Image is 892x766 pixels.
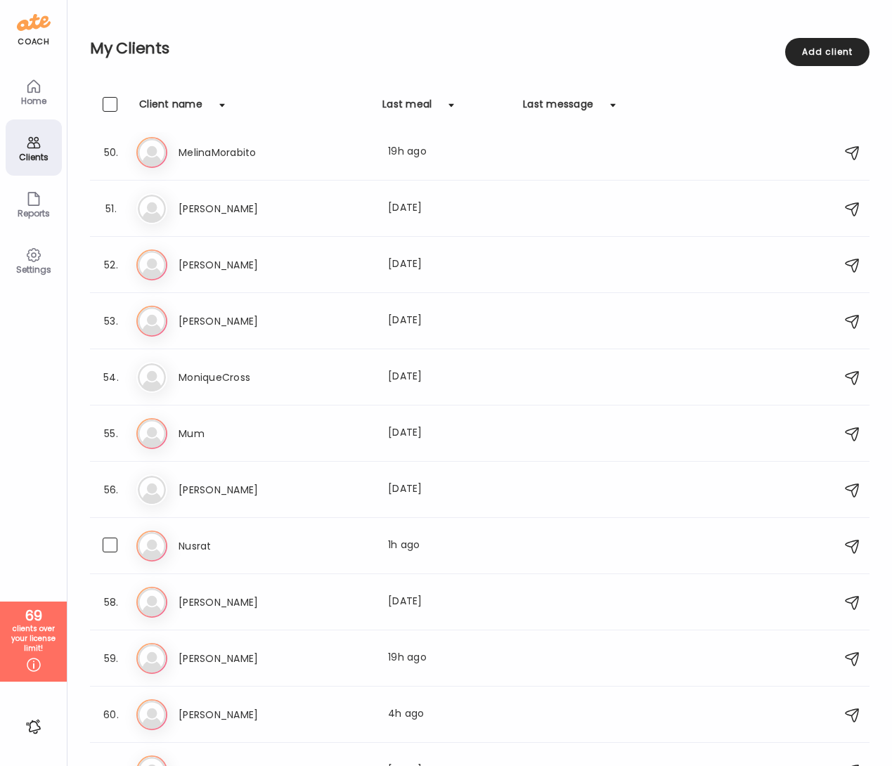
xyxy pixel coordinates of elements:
[103,200,119,217] div: 51.
[5,607,62,624] div: 69
[103,650,119,667] div: 59.
[103,257,119,273] div: 52.
[785,38,870,66] div: Add client
[8,96,59,105] div: Home
[179,200,302,217] h3: [PERSON_NAME]
[179,481,302,498] h3: [PERSON_NAME]
[179,650,302,667] h3: [PERSON_NAME]
[179,313,302,330] h3: [PERSON_NAME]
[8,265,59,274] div: Settings
[5,624,62,654] div: clients over your license limit!
[388,425,512,442] div: [DATE]
[103,706,119,723] div: 60.
[179,144,302,161] h3: MelinaMorabito
[388,369,512,386] div: [DATE]
[17,11,51,34] img: ate
[103,369,119,386] div: 54.
[388,650,512,667] div: 19h ago
[388,200,512,217] div: [DATE]
[388,538,512,554] div: 1h ago
[523,97,593,119] div: Last message
[139,97,202,119] div: Client name
[382,97,432,119] div: Last meal
[388,706,512,723] div: 4h ago
[388,594,512,611] div: [DATE]
[103,144,119,161] div: 50.
[179,425,302,442] h3: Mum
[90,38,870,59] h2: My Clients
[18,36,49,48] div: coach
[179,706,302,723] h3: [PERSON_NAME]
[388,257,512,273] div: [DATE]
[103,313,119,330] div: 53.
[103,425,119,442] div: 55.
[103,481,119,498] div: 56.
[103,594,119,611] div: 58.
[179,538,302,554] h3: Nusrat
[388,313,512,330] div: [DATE]
[179,369,302,386] h3: MoniqueCross
[388,481,512,498] div: [DATE]
[179,257,302,273] h3: [PERSON_NAME]
[179,594,302,611] h3: [PERSON_NAME]
[388,144,512,161] div: 19h ago
[8,209,59,218] div: Reports
[8,152,59,162] div: Clients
